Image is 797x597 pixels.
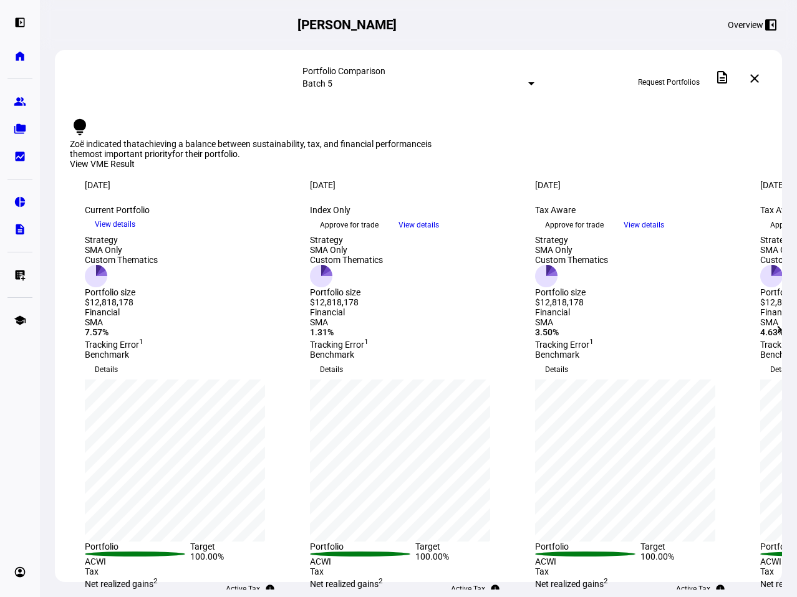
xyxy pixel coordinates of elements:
[640,542,746,552] div: Target
[14,314,26,327] eth-mat-symbol: school
[190,542,296,552] div: Target
[310,566,520,576] div: Tax
[535,542,640,552] div: Portfolio
[535,380,715,542] div: chart, 1 series
[320,215,379,235] span: Approve for trade
[310,360,353,380] button: Details
[7,44,32,69] a: home
[85,579,158,589] span: Net realized gains
[302,79,332,88] mat-select-trigger: Batch 5
[310,215,389,235] button: Approve for trade
[389,219,449,229] a: View details
[535,579,608,589] span: Net realized gains
[85,219,145,229] a: View details
[7,189,32,214] a: pie_chart
[14,269,26,281] eth-mat-symbol: list_alt_add
[628,72,710,92] button: Request Portfolios
[379,576,383,585] sup: 2
[715,70,730,85] mat-icon: description
[85,340,143,350] span: Tracking Error
[85,317,295,327] div: SMA
[310,380,490,542] div: chart, 1 series
[85,556,190,566] div: ACWI
[535,180,745,190] div: [DATE]
[747,71,762,86] mat-icon: close
[85,180,295,190] div: [DATE]
[7,117,32,141] a: folder_copy
[310,205,520,215] div: Index Only
[535,566,745,576] div: Tax
[310,579,383,589] span: Net realized gains
[415,542,521,552] div: Target
[535,205,745,215] div: Tax Aware
[14,196,26,208] eth-mat-symbol: pie_chart
[14,566,26,578] eth-mat-symbol: account_circle
[310,317,520,327] div: SMA
[535,235,608,245] div: Strategy
[535,360,578,380] button: Details
[310,340,369,350] span: Tracking Error
[139,337,143,346] sup: 1
[535,245,608,255] div: SMA Only
[535,255,608,265] div: Custom Thematics
[140,139,425,149] span: achieving a balance between sustainability, tax, and financial performance
[589,337,594,346] sup: 1
[70,117,90,137] mat-icon: lightbulb
[364,337,369,346] sup: 1
[310,350,520,360] div: Benchmark
[535,556,640,566] div: ACWI
[310,180,520,190] div: [DATE]
[535,297,608,307] div: $12,818,178
[85,287,158,297] div: Portfolio size
[7,217,32,242] a: description
[624,216,664,234] span: View details
[153,576,158,585] sup: 2
[85,327,295,337] div: 7.57%
[14,150,26,163] eth-mat-symbol: bid_landscape
[85,350,295,360] div: Benchmark
[310,542,415,552] div: Portfolio
[95,215,135,234] span: View details
[535,340,594,350] span: Tracking Error
[545,215,604,235] span: Approve for trade
[82,149,172,159] span: most important priority
[85,205,295,215] div: Current Portfolio
[728,20,763,30] div: Overview
[398,216,439,234] span: View details
[772,322,787,337] mat-icon: chevron_right
[535,287,608,297] div: Portfolio size
[310,556,415,566] div: ACWI
[545,360,568,380] span: Details
[85,542,190,552] div: Portfolio
[297,17,397,32] h2: [PERSON_NAME]
[310,245,383,255] div: SMA Only
[85,360,128,380] button: Details
[85,255,158,265] div: Custom Thematics
[320,360,343,380] span: Details
[638,72,700,92] span: Request Portfolios
[7,144,32,169] a: bid_landscape
[70,139,432,159] div: Zoë indicated that is the for their portfolio.
[535,307,745,317] div: Financial
[535,327,745,337] div: 3.50%
[310,235,383,245] div: Strategy
[14,123,26,135] eth-mat-symbol: folder_copy
[85,380,265,542] div: chart, 1 series
[14,223,26,236] eth-mat-symbol: description
[763,17,778,32] mat-icon: left_panel_close
[614,216,674,234] button: View details
[7,89,32,114] a: group
[535,350,745,360] div: Benchmark
[604,576,608,585] sup: 2
[85,566,295,576] div: Tax
[85,215,145,234] button: View details
[190,552,296,566] div: 100.00%
[85,307,295,317] div: Financial
[535,215,614,235] button: Approve for trade
[770,360,793,380] span: Details
[310,255,383,265] div: Custom Thematics
[14,95,26,108] eth-mat-symbol: group
[310,327,520,337] div: 1.31%
[14,16,26,29] eth-mat-symbol: left_panel_open
[614,219,674,229] a: View details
